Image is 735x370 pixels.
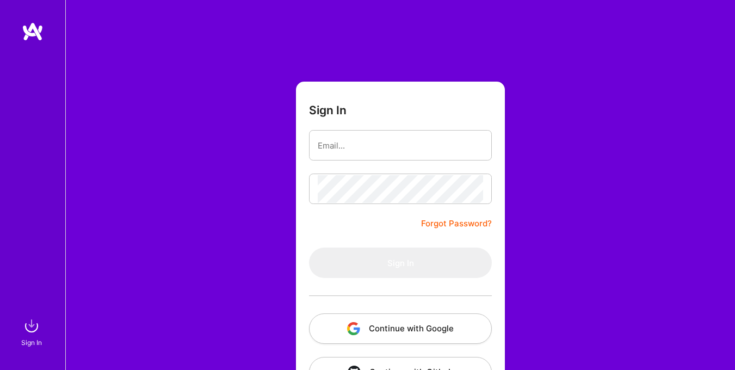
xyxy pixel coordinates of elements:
[318,132,483,159] input: Email...
[309,248,492,278] button: Sign In
[22,22,44,41] img: logo
[309,103,347,117] h3: Sign In
[309,313,492,344] button: Continue with Google
[21,337,42,348] div: Sign In
[421,217,492,230] a: Forgot Password?
[347,322,360,335] img: icon
[23,315,42,348] a: sign inSign In
[21,315,42,337] img: sign in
